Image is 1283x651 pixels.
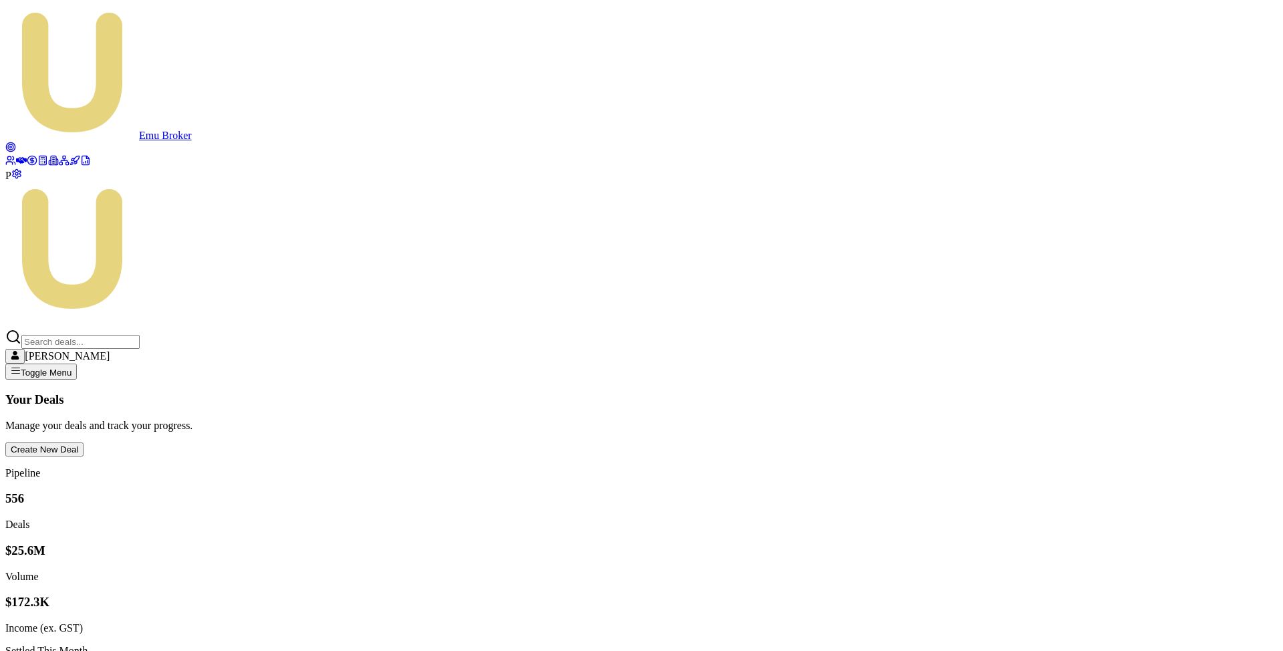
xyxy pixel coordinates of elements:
[5,5,139,139] img: emu-icon-u.png
[5,519,1278,531] div: Deals
[5,420,1278,432] p: Manage your deals and track your progress.
[5,595,1278,610] h3: $172.3K
[5,130,192,141] a: Emu Broker
[21,335,140,349] input: Search deals
[5,571,1278,583] div: Volume
[5,170,11,181] span: P
[5,443,84,454] a: Create New Deal
[5,392,1278,407] h3: Your Deals
[5,622,1278,634] div: Income (ex. GST)
[139,130,192,141] span: Emu Broker
[5,364,77,380] button: Toggle Menu
[5,467,1278,479] p: Pipeline
[5,442,84,457] button: Create New Deal
[5,182,139,315] img: Emu Money
[21,368,72,378] span: Toggle Menu
[25,350,110,362] span: [PERSON_NAME]
[5,543,1278,558] h3: $25.6M
[5,491,1278,506] h3: 556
